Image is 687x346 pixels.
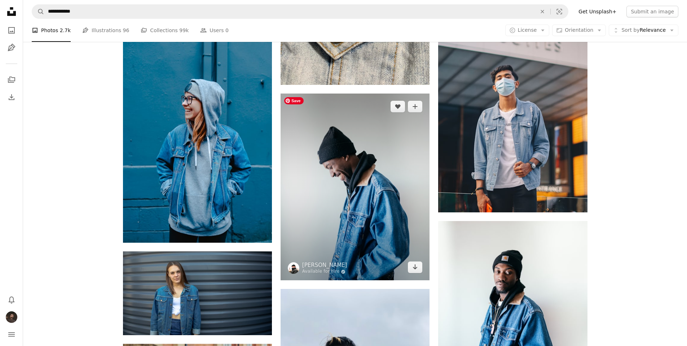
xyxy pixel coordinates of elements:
[284,97,304,104] span: Save
[4,90,19,104] a: Download History
[225,26,229,34] span: 0
[32,4,568,19] form: Find visuals sitewide
[4,310,19,324] button: Profile
[123,290,272,297] a: women's blue denim skirt
[534,5,550,18] button: Clear
[123,26,129,34] span: 96
[552,25,606,36] button: Orientation
[574,6,621,17] a: Get Unsplash+
[82,19,129,42] a: Illustrations 96
[565,27,593,33] span: Orientation
[438,311,587,317] a: man in blue denim jacket wearing black cap
[408,261,422,273] a: Download
[621,27,666,34] span: Relevance
[6,311,17,323] img: Avatar of user Joshua Greenberg
[4,23,19,38] a: Photos
[4,293,19,307] button: Notifications
[621,27,639,33] span: Sort by
[551,5,568,18] button: Visual search
[518,27,537,33] span: License
[626,6,678,17] button: Submit an image
[438,97,587,103] a: man in blue denim jacket wearing white mask
[179,26,189,34] span: 99k
[408,101,422,112] button: Add to Collection
[302,269,347,274] a: Available for hire
[141,19,189,42] a: Collections 99k
[123,251,272,335] img: women's blue denim skirt
[281,94,430,280] img: man in blue denim jacket wearing black knit cap
[32,5,44,18] button: Search Unsplash
[4,327,19,342] button: Menu
[288,262,299,274] img: Go to Brock Wegner's profile
[4,40,19,55] a: Illustrations
[302,261,347,269] a: [PERSON_NAME]
[391,101,405,112] button: Like
[281,183,430,190] a: man in blue denim jacket wearing black knit cap
[4,4,19,20] a: Home — Unsplash
[200,19,229,42] a: Users 0
[123,19,272,243] img: woman standing near blue steel gate
[505,25,550,36] button: License
[123,127,272,134] a: woman standing near blue steel gate
[609,25,678,36] button: Sort byRelevance
[4,73,19,87] a: Collections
